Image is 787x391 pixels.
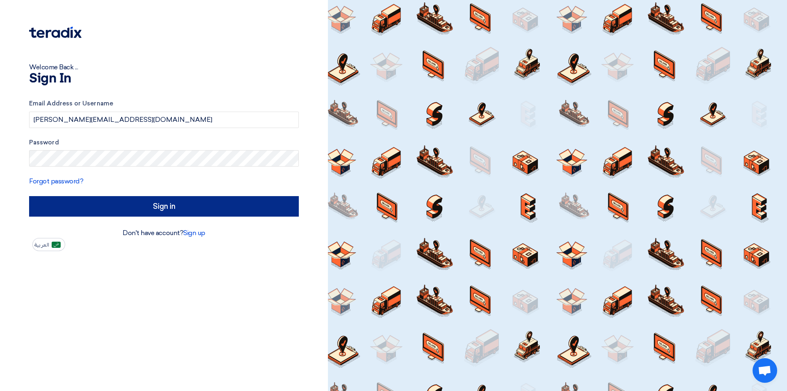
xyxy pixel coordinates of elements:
[52,242,61,248] img: ar-AR.png
[29,138,299,147] label: Password
[29,62,299,72] div: Welcome Back ...
[29,228,299,238] div: Don't have account?
[32,238,65,251] button: العربية
[29,177,83,185] a: Forgot password?
[183,229,205,237] a: Sign up
[29,27,82,38] img: Teradix logo
[29,72,299,85] h1: Sign In
[29,99,299,108] label: Email Address or Username
[34,242,49,248] span: العربية
[29,196,299,217] input: Sign in
[753,358,777,383] div: Open chat
[29,112,299,128] input: Enter your business email or username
